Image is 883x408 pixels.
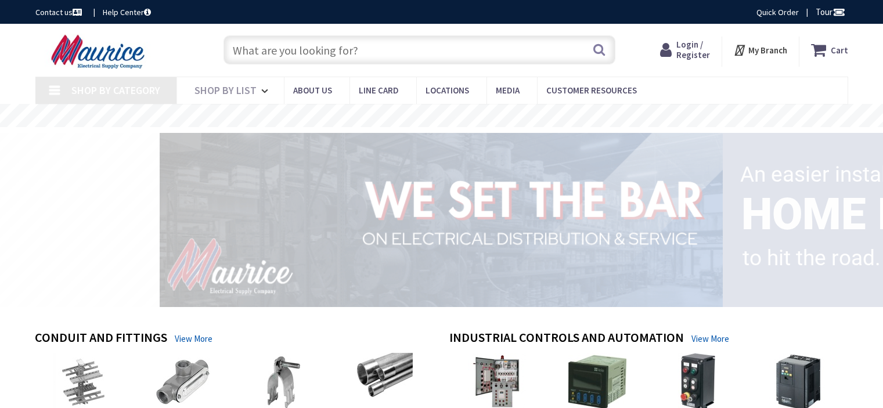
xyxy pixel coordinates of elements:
span: About us [293,85,332,96]
h4: Conduit and Fittings [35,330,167,347]
a: Help Center [103,6,151,18]
a: View More [691,333,729,345]
strong: My Branch [748,45,787,56]
span: Shop By List [194,84,257,97]
span: Login / Register [676,39,710,60]
span: Locations [426,85,469,96]
rs-layer: Free Same Day Pickup at 15 Locations [336,110,548,122]
input: What are you looking for? [224,35,615,64]
a: Contact us [35,6,84,18]
a: Cart [811,39,848,60]
a: View More [175,333,212,345]
span: Line Card [359,85,399,96]
strong: Cart [831,39,848,60]
span: Tour [816,6,845,17]
a: Quick Order [756,6,799,18]
img: 1_1.png [146,129,727,309]
span: Media [496,85,520,96]
span: Customer Resources [546,85,637,96]
span: Shop By Category [71,84,160,97]
div: My Branch [733,39,787,60]
h4: Industrial Controls and Automation [449,330,684,347]
rs-layer: to hit the road. [743,238,881,279]
a: Login / Register [660,39,710,60]
img: Maurice Electrical Supply Company [35,34,164,70]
